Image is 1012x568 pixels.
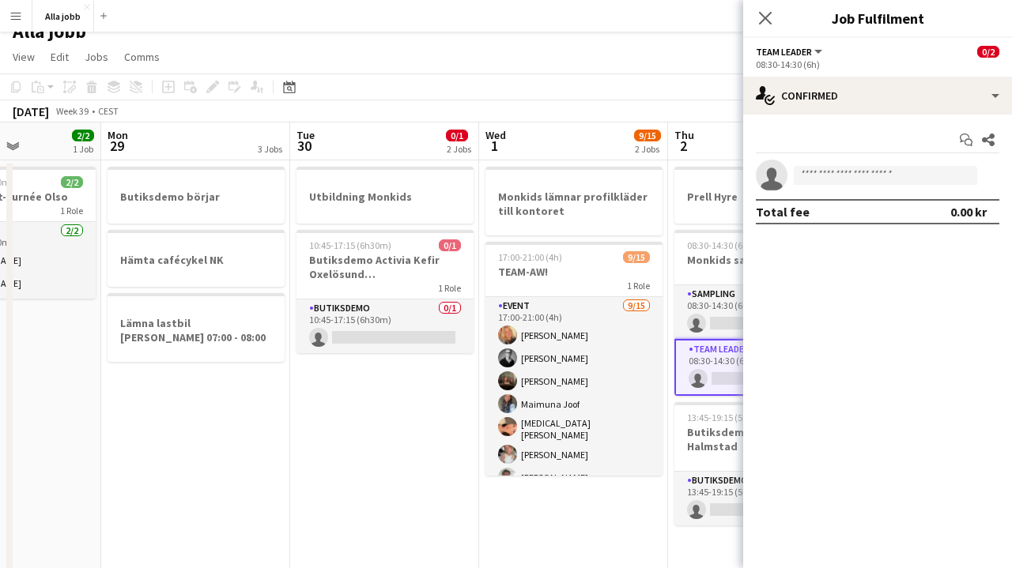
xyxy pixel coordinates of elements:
h3: Monkids lämnar profilkläder till kontoret [485,190,663,218]
span: 29 [105,137,128,155]
a: Edit [44,47,75,67]
button: Alla jobb [32,1,94,32]
div: 1 Job [73,143,93,155]
span: 10:45-17:15 (6h30m) [309,239,391,251]
h1: Alla jobb [13,20,86,43]
div: 2 Jobs [635,143,660,155]
span: Thu [674,128,694,142]
span: 30 [294,137,315,155]
h3: Lämna lastbil [PERSON_NAME] 07:00 - 08:00 [108,316,285,344]
app-job-card: 17:00-21:00 (4h)9/15TEAM-AW!1 RoleEvent9/1517:00-21:00 (4h)[PERSON_NAME][PERSON_NAME][PERSON_NAME... [485,242,663,476]
app-job-card: 08:30-14:30 (6h)0/2Monkids sampling Sthlm2 RolesSampling9A0/108:30-14:30 (6h) Team Leader5A0/108:... [674,230,852,396]
a: Comms [118,47,166,67]
span: 0/1 [446,130,468,141]
span: 0/2 [977,46,999,58]
app-job-card: 13:45-19:15 (5h30m)0/1Butiksdemo Alpro Protein Halmstad1 RoleButiksdemo0/113:45-19:15 (5h30m) [674,402,852,525]
h3: Butiksdemo börjar [108,190,285,204]
span: 1 Role [627,280,650,292]
button: Team Leader [756,46,825,58]
span: Team Leader [756,46,812,58]
app-card-role: Team Leader5A0/108:30-14:30 (6h) [674,339,852,396]
span: 2 [672,137,694,155]
app-job-card: Hämta cafécykel NK [108,230,285,287]
div: 3 Jobs [258,143,282,155]
span: 9/15 [634,130,661,141]
h3: Butiksdemo Alpro Protein Halmstad [674,425,852,453]
app-job-card: Lämna lastbil [PERSON_NAME] 07:00 - 08:00 [108,293,285,362]
span: Jobs [85,50,108,64]
app-card-role: Butiksdemo0/113:45-19:15 (5h30m) [674,472,852,525]
span: Edit [51,50,69,64]
h3: Job Fulfilment [743,8,1012,28]
h3: Monkids sampling Sthlm [674,253,852,267]
div: 0.00 kr [950,204,987,220]
span: Wed [485,128,506,142]
span: 1 Role [438,282,461,294]
span: Mon [108,128,128,142]
div: 2 Jobs [447,143,471,155]
a: Jobs [78,47,115,67]
h3: Hämta cafécykel NK [108,253,285,267]
span: 2/2 [61,176,83,188]
span: 2/2 [72,130,94,141]
span: 1 Role [60,205,83,216]
span: 0/1 [439,239,461,251]
span: 1 [483,137,506,155]
app-job-card: 10:45-17:15 (6h30m)0/1Butiksdemo Activia Kefir Oxelösund ([GEOGRAPHIC_DATA])1 RoleButiksdemo0/110... [296,230,474,353]
div: CEST [98,105,119,117]
h3: TEAM-AW! [485,265,663,279]
app-job-card: Butiksdemo börjar [108,167,285,224]
div: Confirmed [743,77,1012,115]
app-job-card: Prell Hyre [674,167,852,224]
h3: Butiksdemo Activia Kefir Oxelösund ([GEOGRAPHIC_DATA]) [296,253,474,281]
span: 9/15 [623,251,650,263]
h3: Utbildning Monkids [296,190,474,204]
div: Total fee [756,204,810,220]
app-job-card: Monkids lämnar profilkläder till kontoret [485,167,663,235]
div: 08:30-14:30 (6h) [756,58,999,70]
span: Comms [124,50,160,64]
span: Tue [296,128,315,142]
span: 17:00-21:00 (4h) [498,251,562,263]
span: 13:45-19:15 (5h30m) [687,412,769,423]
span: 08:30-14:30 (6h) [687,239,751,251]
span: View [13,50,35,64]
h3: Prell Hyre [674,190,852,204]
app-card-role: Sampling9A0/108:30-14:30 (6h) [674,285,852,339]
app-card-role: Butiksdemo0/110:45-17:15 (6h30m) [296,299,474,353]
div: [DATE] [13,103,49,119]
a: View [6,47,41,67]
app-job-card: Utbildning Monkids [296,167,474,224]
span: Week 39 [52,105,92,117]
